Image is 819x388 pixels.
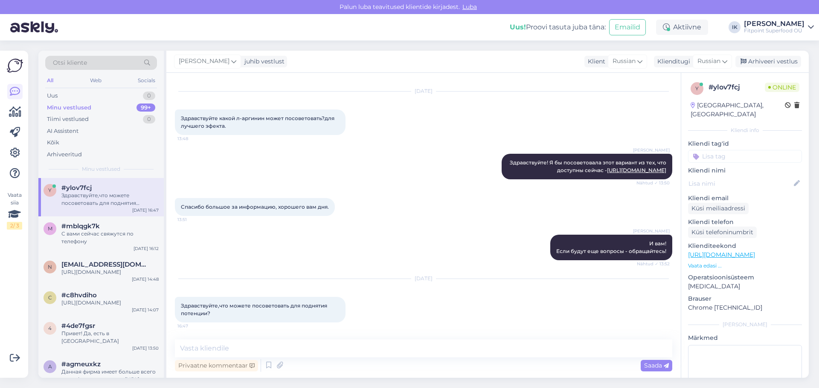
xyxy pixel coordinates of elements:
[688,273,802,282] p: Operatsioonisüsteem
[695,85,699,92] span: y
[175,87,672,95] div: [DATE]
[510,159,668,173] span: Здравствуйте! Я бы посоветовала этот вариант из тех, что доступны сейчас -
[88,75,103,86] div: Web
[688,333,802,342] p: Märkmed
[709,82,765,92] div: # ylov7fcj
[143,92,155,100] div: 0
[61,230,159,245] div: С вами сейчас свяжутся по телефону
[688,282,802,291] p: [MEDICAL_DATA]
[735,56,801,67] div: Arhiveeri vestlus
[688,251,755,259] a: [URL][DOMAIN_NAME]
[45,75,55,86] div: All
[48,187,52,193] span: y
[688,203,749,214] div: Küsi meiliaadressi
[607,167,666,173] a: [URL][DOMAIN_NAME]
[61,268,159,276] div: [URL][DOMAIN_NAME]
[697,57,720,66] span: Russian
[136,75,157,86] div: Socials
[654,57,690,66] div: Klienditugi
[47,127,78,135] div: AI Assistent
[177,216,209,223] span: 13:51
[181,302,328,316] span: Здравствуйте,что можете посоветовать для поднятия потенции?
[744,27,804,34] div: Fitpoint Superfood OÜ
[132,345,159,351] div: [DATE] 13:50
[177,135,209,142] span: 13:48
[61,299,159,307] div: [URL][DOMAIN_NAME]
[82,165,120,173] span: Minu vestlused
[613,57,636,66] span: Russian
[688,294,802,303] p: Brauser
[688,126,802,134] div: Kliendi info
[744,20,814,34] a: [PERSON_NAME]Fitpoint Superfood OÜ
[7,191,22,230] div: Vaata siia
[61,330,159,345] div: Привет! Да, есть в [GEOGRAPHIC_DATA]
[132,276,159,282] div: [DATE] 14:48
[48,363,52,370] span: a
[688,218,802,227] p: Kliendi telefon
[688,179,792,188] input: Lisa nimi
[644,362,669,369] span: Saada
[61,368,159,383] div: Данная фирма имеет больше всего сертификатов качества [URL][DOMAIN_NAME]
[175,275,672,282] div: [DATE]
[61,360,101,368] span: #agmeuxkz
[688,321,802,328] div: [PERSON_NAME]
[179,57,229,66] span: [PERSON_NAME]
[47,138,59,147] div: Kõik
[181,115,336,129] span: Здравствуйте какой л-аргинин может посоветовать?для лучшего эфекта.
[688,150,802,163] input: Lisa tag
[136,103,155,112] div: 99+
[61,261,150,268] span: natalyaveyts@gmail.com
[584,57,605,66] div: Klient
[729,21,741,33] div: IK
[47,150,82,159] div: Arhiveeritud
[7,57,23,74] img: Askly Logo
[177,323,209,329] span: 16:47
[132,307,159,313] div: [DATE] 14:07
[688,139,802,148] p: Kliendi tag'id
[47,103,91,112] div: Minu vestlused
[241,57,285,66] div: juhib vestlust
[691,101,785,119] div: [GEOGRAPHIC_DATA], [GEOGRAPHIC_DATA]
[609,19,646,35] button: Emailid
[48,225,52,232] span: m
[636,180,670,186] span: Nähtud ✓ 13:50
[633,228,670,234] span: [PERSON_NAME]
[688,303,802,312] p: Chrome [TECHNICAL_ID]
[688,227,757,238] div: Küsi telefoninumbrit
[61,192,159,207] div: Здравствуйте,что можете посоветовать для поднятия потенции?
[61,222,100,230] span: #mblqgk7k
[510,22,606,32] div: Proovi tasuta juba täna:
[134,245,159,252] div: [DATE] 16:12
[688,194,802,203] p: Kliendi email
[175,360,258,371] div: Privaatne kommentaar
[656,20,708,35] div: Aktiivne
[61,291,97,299] span: #c8hvdiho
[633,147,670,153] span: [PERSON_NAME]
[143,115,155,124] div: 0
[61,322,95,330] span: #4de7fgsr
[688,166,802,175] p: Kliendi nimi
[637,261,670,267] span: Nähtud ✓ 13:52
[510,23,526,31] b: Uus!
[688,241,802,250] p: Klienditeekond
[53,58,87,67] span: Otsi kliente
[744,20,804,27] div: [PERSON_NAME]
[61,184,92,192] span: #ylov7fcj
[48,294,52,301] span: c
[765,83,799,92] span: Online
[47,115,89,124] div: Tiimi vestlused
[132,207,159,213] div: [DATE] 16:47
[48,264,52,270] span: n
[181,204,329,210] span: Спасибо большое за информацию, хорошего вам дня.
[460,3,479,11] span: Luba
[47,92,58,100] div: Uus
[48,325,52,331] span: 4
[7,222,22,230] div: 2 / 3
[688,262,802,270] p: Vaata edasi ...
